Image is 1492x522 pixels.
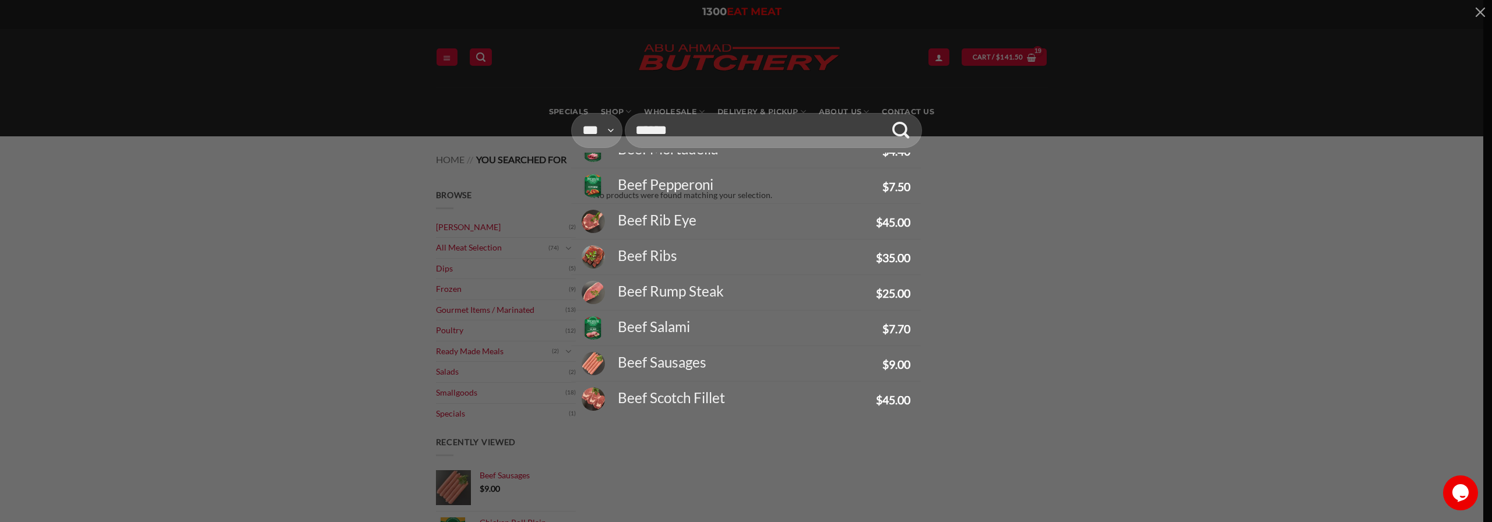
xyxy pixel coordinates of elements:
[876,216,910,229] bdi: 45.00
[876,251,882,264] span: $
[876,393,910,407] bdi: 45.00
[611,351,879,374] div: Beef Sausages
[582,352,605,375] img: Sasuages-Beef-abu-ahmad-butchery-punchbowl-280x280.jpg
[883,108,919,153] button: Submit
[1443,475,1480,510] iframe: chat widget
[582,316,605,340] img: 09346587003067_C1N1-280x280.png
[882,322,889,336] span: $
[882,322,910,336] bdi: 7.70
[611,209,873,232] div: Beef Rib Eye
[582,174,605,197] img: 09346587003142_C1N1-280x280.png
[882,180,889,193] span: $
[882,144,910,158] bdi: 4.40
[582,387,605,411] img: Beef-Cube-Roll-280x280.jpg
[882,358,889,371] span: $
[611,174,879,196] div: Beef Pepperoni
[882,144,889,158] span: $
[611,280,873,303] div: Beef Rump Steak
[876,216,882,229] span: $
[882,358,910,371] bdi: 9.00
[882,180,910,193] bdi: 7.50
[582,281,605,304] img: beef-rump-steak-abu-ahmad-butchery-punchbow-280x280.jpg
[582,245,605,269] img: Beef-Ribs-280x280.png
[876,251,910,264] bdi: 35.00
[611,316,879,338] div: Beef Salami
[876,287,882,300] span: $
[582,210,605,233] img: beef-op-ribs-abu-ahmad-butchery-punchbowl-scaled-e1628598462562-280x280.jpg
[611,245,873,267] div: Beef Ribs
[611,387,873,410] div: Beef Scotch Fillet
[876,287,910,300] bdi: 25.00
[876,393,882,407] span: $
